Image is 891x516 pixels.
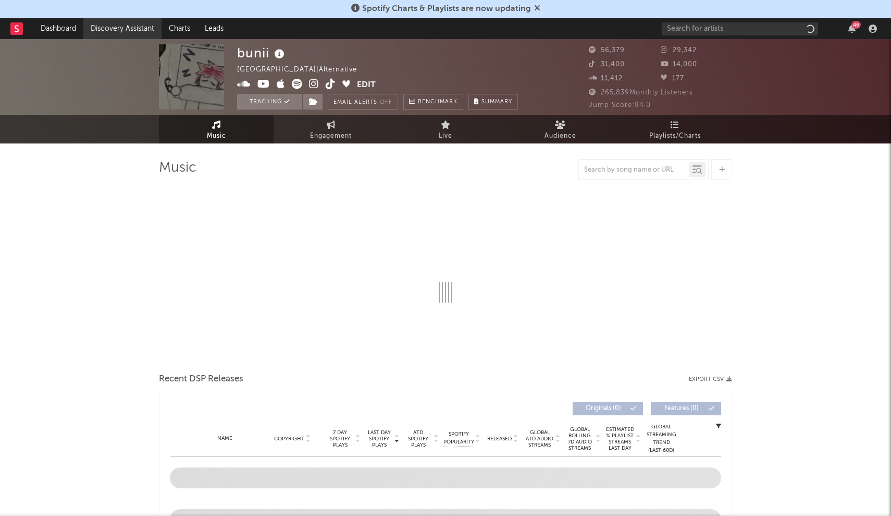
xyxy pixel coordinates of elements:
button: Edit [357,79,376,92]
span: Spotify Popularity [443,430,474,446]
span: ATD Spotify Plays [404,429,432,448]
span: Spotify Charts & Playlists are now updating [362,5,531,13]
input: Search for artists [662,22,818,35]
a: Audience [503,115,617,143]
span: Copyright [274,436,304,442]
span: Playlists/Charts [649,130,701,142]
button: 46 [848,25,856,33]
button: Features(0) [651,402,721,415]
a: Engagement [274,115,388,143]
span: Global Rolling 7D Audio Streams [565,426,594,451]
div: Name [191,435,259,442]
a: Playlists/Charts [617,115,732,143]
span: Recent DSP Releases [159,373,243,386]
span: Engagement [310,130,352,142]
span: Released [487,436,512,442]
button: Email AlertsOff [328,94,398,110]
div: [GEOGRAPHIC_DATA] | Alternative [237,64,369,76]
a: Benchmark [403,94,463,110]
span: 177 [661,75,684,82]
button: Export CSV [689,376,732,382]
span: 31,400 [589,61,625,68]
span: Estimated % Playlist Streams Last Day [605,426,634,451]
a: Dashboard [33,18,83,39]
a: Charts [162,18,197,39]
span: Live [439,130,452,142]
a: Discovery Assistant [83,18,162,39]
span: Features ( 0 ) [658,405,706,412]
span: 56,379 [589,47,625,54]
span: 29,342 [661,47,697,54]
span: Summary [481,99,512,105]
button: Tracking [237,94,302,110]
span: Benchmark [418,96,457,109]
div: Global Streaming Trend (Last 60D) [646,423,677,454]
div: bunii [237,44,287,62]
span: Music [207,130,226,142]
span: 11,412 [589,75,623,82]
span: Last Day Spotify Plays [365,429,393,448]
a: Music [159,115,274,143]
span: 14,000 [661,61,697,68]
span: Global ATD Audio Streams [525,429,554,448]
em: Off [380,100,392,105]
button: Summary [468,94,518,110]
span: Dismiss [534,5,540,13]
a: Live [388,115,503,143]
button: Originals(0) [573,402,643,415]
span: Audience [544,130,576,142]
span: Jump Score: 94.0 [589,102,651,109]
a: Leads [197,18,231,39]
span: 7 Day Spotify Plays [326,429,354,448]
span: Originals ( 0 ) [579,405,627,412]
div: 46 [851,21,861,29]
input: Search by song name or URL [579,166,689,174]
span: 265,839 Monthly Listeners [589,89,693,96]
